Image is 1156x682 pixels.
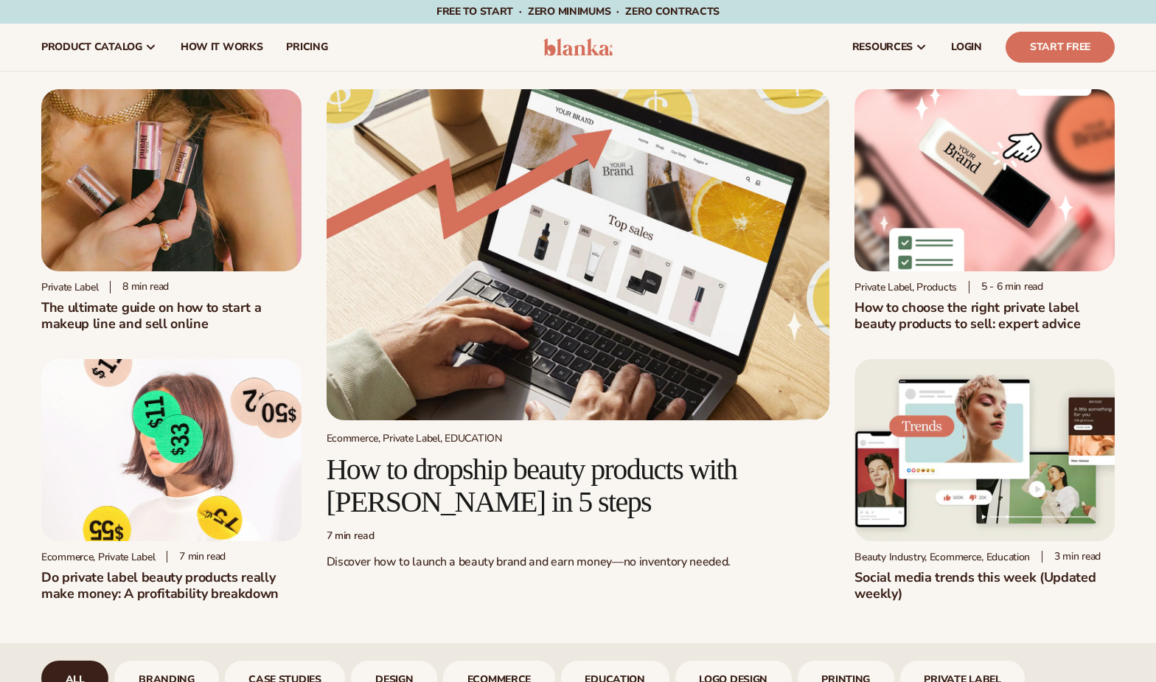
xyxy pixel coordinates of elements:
div: Ecommerce, Private Label [41,551,155,563]
div: Private Label, Products [854,281,957,293]
span: resources [852,41,913,53]
span: pricing [286,41,327,53]
a: Start Free [1006,32,1115,63]
a: product catalog [29,24,169,71]
span: Free to start · ZERO minimums · ZERO contracts [436,4,720,18]
a: Private Label Beauty Products Click Private Label, Products 5 - 6 min readHow to choose the right... [854,89,1115,332]
div: 7 min read [327,530,830,543]
img: Growing money with ecommerce [327,89,830,420]
a: Profitability of private label company Ecommerce, Private Label 7 min readDo private label beauty... [41,359,302,602]
img: Profitability of private label company [41,359,302,541]
div: Private label [41,281,98,293]
a: pricing [274,24,339,71]
a: Growing money with ecommerce Ecommerce, Private Label, EDUCATION How to dropship beauty products ... [327,89,830,582]
a: Social media trends this week (Updated weekly) Beauty Industry, Ecommerce, Education 3 min readSo... [854,359,1115,602]
span: How It Works [181,41,263,53]
a: Person holding branded make up with a solid pink background Private label 8 min readThe ultimate ... [41,89,302,332]
div: 7 min read [167,551,226,563]
img: Private Label Beauty Products Click [854,89,1115,271]
p: Discover how to launch a beauty brand and earn money—no inventory needed. [327,554,830,570]
h2: How to choose the right private label beauty products to sell: expert advice [854,299,1115,332]
div: 3 min read [1042,551,1101,563]
a: How It Works [169,24,275,71]
div: 5 - 6 min read [969,281,1043,293]
img: Person holding branded make up with a solid pink background [41,89,302,271]
h2: How to dropship beauty products with [PERSON_NAME] in 5 steps [327,453,830,518]
span: product catalog [41,41,142,53]
a: resources [840,24,939,71]
a: LOGIN [939,24,994,71]
h2: Do private label beauty products really make money: A profitability breakdown [41,569,302,602]
img: Social media trends this week (Updated weekly) [854,359,1115,541]
h1: The ultimate guide on how to start a makeup line and sell online [41,299,302,332]
div: Beauty Industry, Ecommerce, Education [854,551,1030,563]
div: Ecommerce, Private Label, EDUCATION [327,432,830,445]
img: logo [543,38,613,56]
h2: Social media trends this week (Updated weekly) [854,569,1115,602]
span: LOGIN [951,41,982,53]
div: 8 min read [110,281,169,293]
